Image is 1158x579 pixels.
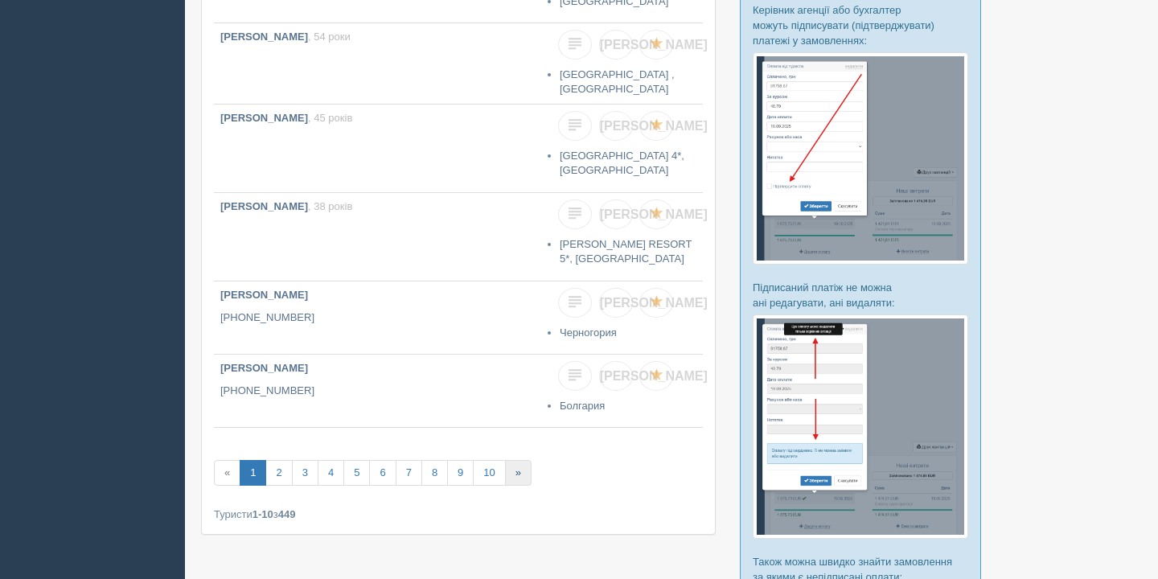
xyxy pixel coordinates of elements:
a: [PERSON_NAME], 54 роки [214,23,542,96]
img: %D0%BF%D1%96%D0%B4%D1%82%D0%B2%D0%B5%D1%80%D0%B4%D0%B6%D0%B5%D0%BD%D0%BD%D1%8F-%D0%BE%D0%BF%D0%BB... [753,314,968,538]
a: 6 [369,460,396,487]
a: [PERSON_NAME] [599,361,633,391]
a: 8 [421,460,448,487]
a: [PERSON_NAME] [PHONE_NUMBER] [214,281,542,354]
b: [PERSON_NAME] [220,362,308,374]
a: [PERSON_NAME] [599,199,633,229]
a: 7 [396,460,422,487]
a: [PERSON_NAME] [599,288,633,318]
span: [PERSON_NAME] [600,296,708,310]
span: « [214,460,240,487]
a: 4 [318,460,344,487]
a: [GEOGRAPHIC_DATA] 4*, [GEOGRAPHIC_DATA] [560,150,684,177]
a: [PERSON_NAME] RESORT 5*, [GEOGRAPHIC_DATA] [560,238,692,265]
a: [GEOGRAPHIC_DATA] , [GEOGRAPHIC_DATA] [560,68,675,96]
span: [PERSON_NAME] [600,38,708,51]
a: 5 [343,460,370,487]
a: Черногория [560,326,617,339]
a: [PERSON_NAME] [599,111,633,141]
a: 2 [265,460,292,487]
b: [PERSON_NAME] [220,31,308,43]
span: , 38 років [308,200,352,212]
span: [PERSON_NAME] [600,207,708,221]
a: Болгария [560,400,605,412]
img: %D0%BF%D1%96%D0%B4%D1%82%D0%B2%D0%B5%D1%80%D0%B4%D0%B6%D0%B5%D0%BD%D0%BD%D1%8F-%D0%BE%D0%BF%D0%BB... [753,52,968,265]
span: , 54 роки [308,31,351,43]
b: [PERSON_NAME] [220,112,308,124]
span: [PERSON_NAME] [600,119,708,133]
a: [PERSON_NAME], 45 років [214,105,542,192]
b: [PERSON_NAME] [220,200,308,212]
a: 10 [473,460,505,487]
p: [PHONE_NUMBER] [220,310,536,326]
b: [PERSON_NAME] [220,289,308,301]
b: 1-10 [253,508,273,520]
b: 449 [278,508,296,520]
p: [PHONE_NUMBER] [220,384,536,399]
span: [PERSON_NAME] [600,369,708,383]
a: [PERSON_NAME] [599,30,633,60]
a: [PERSON_NAME] [PHONE_NUMBER] [214,355,542,427]
div: Туристи з [214,507,703,522]
a: 1 [240,460,266,487]
a: 3 [292,460,318,487]
a: [PERSON_NAME], 38 років [214,193,542,281]
a: 9 [447,460,474,487]
a: » [505,460,532,487]
p: Керівник агенції або бухгалтер можуть підписувати (підтверджувати) платежі у замовленнях: [753,2,968,48]
span: , 45 років [308,112,352,124]
p: Підписаний платіж не можна ані редагувати, ані видаляти: [753,280,968,310]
